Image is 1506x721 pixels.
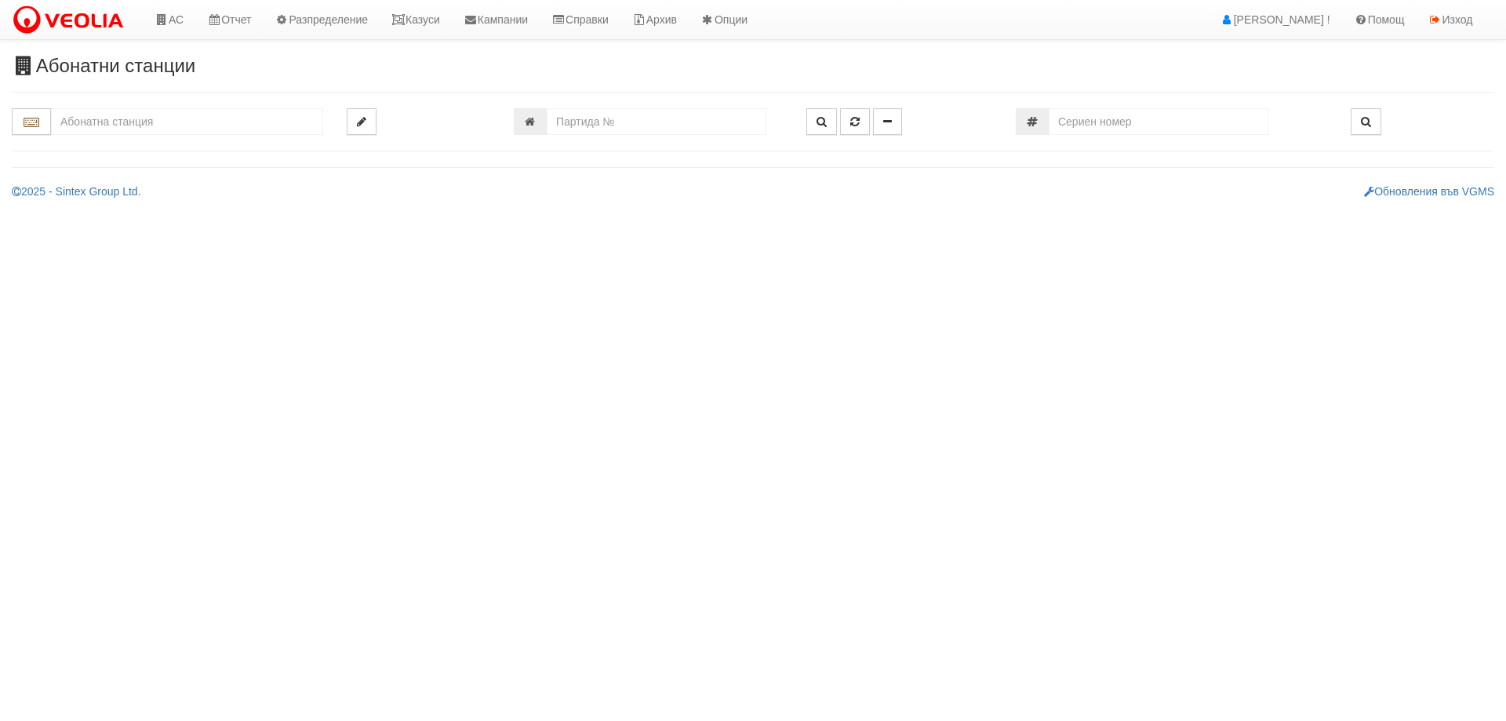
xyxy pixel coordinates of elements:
[1049,108,1268,135] input: Сериен номер
[12,4,131,37] img: VeoliaLogo.png
[12,185,141,198] a: 2025 - Sintex Group Ltd.
[12,56,1494,76] h3: Абонатни станции
[547,108,766,135] input: Партида №
[51,108,323,135] input: Абонатна станция
[1364,185,1494,198] a: Обновления във VGMS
